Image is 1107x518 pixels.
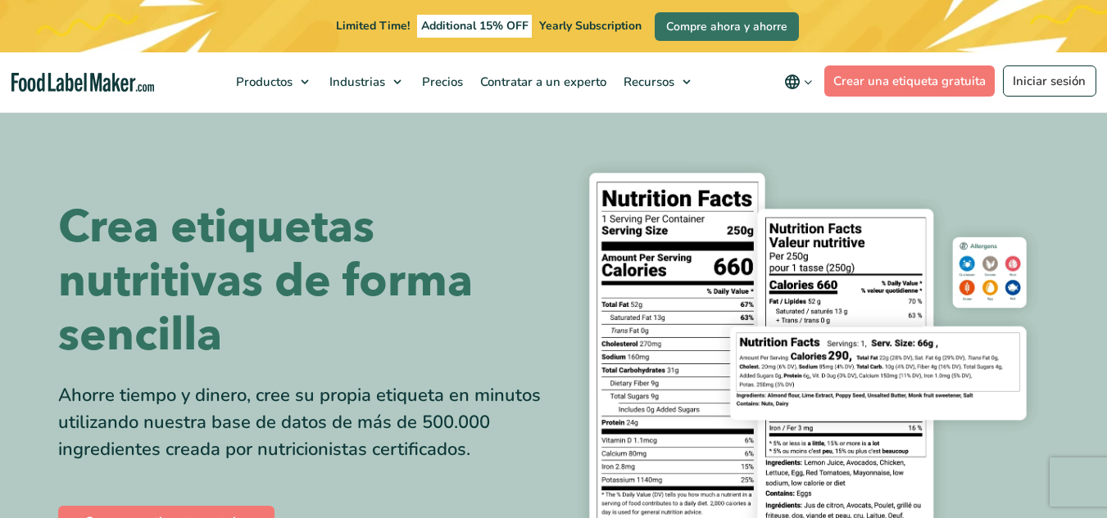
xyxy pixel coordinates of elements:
h1: Crea etiquetas nutritivas de forma sencilla [58,200,542,363]
span: Precios [417,74,465,90]
a: Iniciar sesión [1003,65,1096,97]
span: Industrias [324,74,387,90]
span: Yearly Subscription [539,18,642,34]
span: Limited Time! [336,18,410,34]
a: Contratar a un experto [472,52,611,111]
span: Recursos [619,74,676,90]
a: Crear una etiqueta gratuita [824,65,996,97]
a: Recursos [615,52,699,111]
a: Industrias [321,52,410,111]
span: Productos [231,74,294,90]
a: Precios [414,52,468,111]
a: Compre ahora y ahorre [655,12,799,41]
span: Contratar a un experto [475,74,608,90]
div: Ahorre tiempo y dinero, cree su propia etiqueta en minutos utilizando nuestra base de datos de má... [58,382,542,463]
a: Productos [228,52,317,111]
span: Additional 15% OFF [417,15,533,38]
